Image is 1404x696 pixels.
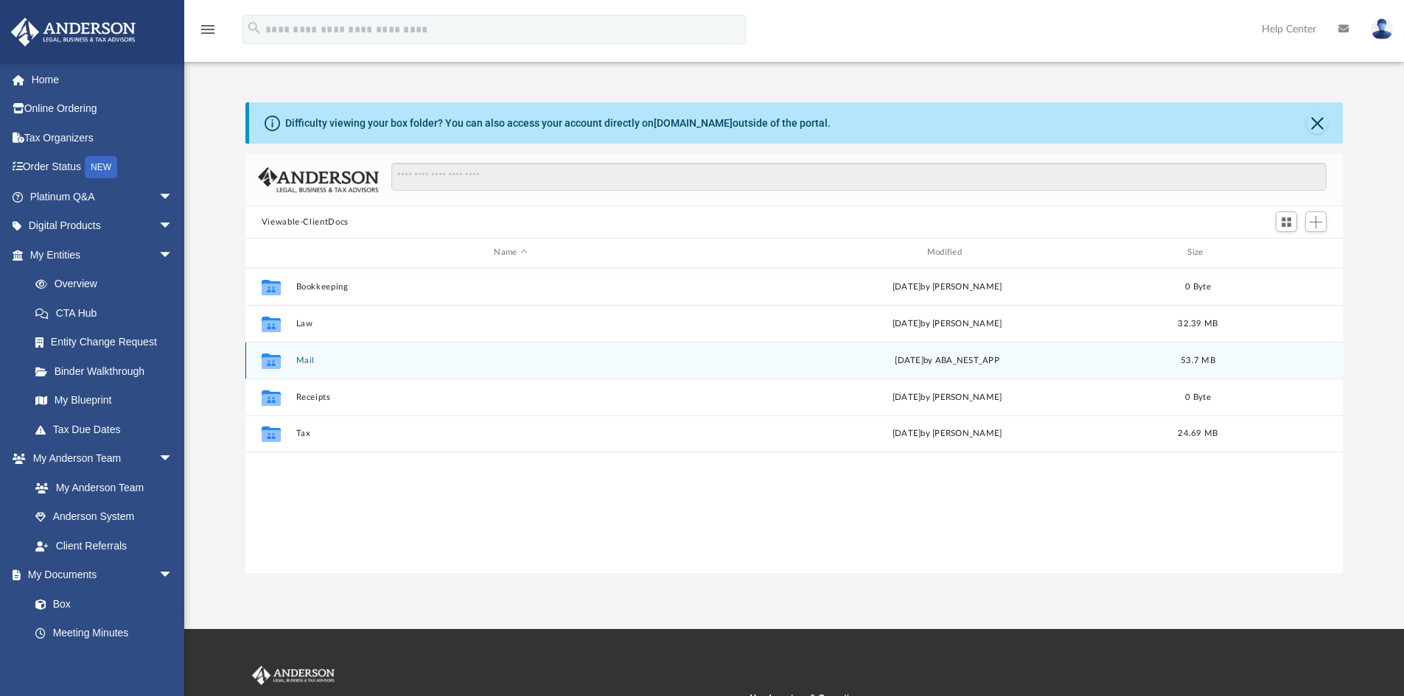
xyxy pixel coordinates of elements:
div: NEW [85,156,117,178]
img: User Pic [1371,18,1393,40]
a: Anderson System [21,502,188,532]
a: Client Referrals [21,531,188,560]
img: Anderson Advisors Platinum Portal [249,666,338,685]
div: [DATE] by [PERSON_NAME] [732,427,1162,440]
span: 32.39 MB [1178,319,1218,327]
div: [DATE] by [PERSON_NAME] [732,280,1162,293]
a: [DOMAIN_NAME] [654,117,733,129]
span: arrow_drop_down [158,211,188,242]
span: 53.7 MB [1181,356,1215,364]
a: menu [199,28,217,38]
button: Bookkeeping [296,282,725,292]
a: Entity Change Request [21,328,195,357]
a: Overview [21,270,195,299]
a: Binder Walkthrough [21,356,195,386]
button: Viewable-ClientDocs [262,216,349,229]
a: My Anderson Teamarrow_drop_down [10,444,188,474]
div: id [252,246,289,259]
div: by ABA_NEST_APP [732,354,1162,367]
span: arrow_drop_down [158,560,188,591]
span: arrow_drop_down [158,240,188,270]
a: Tax Due Dates [21,415,195,444]
div: [DATE] by [PERSON_NAME] [732,317,1162,330]
div: Difficulty viewing your box folder? You can also access your account directly on outside of the p... [285,116,831,131]
div: [DATE] by [PERSON_NAME] [732,390,1162,404]
a: My Anderson Team [21,473,181,502]
a: Digital Productsarrow_drop_down [10,211,195,241]
button: Receipts [296,393,725,402]
a: My Entitiesarrow_drop_down [10,240,195,270]
a: CTA Hub [21,298,195,328]
div: Name [295,246,725,259]
i: search [246,20,262,36]
button: Law [296,319,725,328]
a: Order StatusNEW [10,152,195,183]
span: [DATE] [895,356,923,364]
button: Add [1305,211,1327,232]
span: 24.69 MB [1178,429,1218,437]
button: Switch to Grid View [1276,211,1298,232]
a: Meeting Minutes [21,619,188,648]
input: Search files and folders [391,163,1327,191]
a: My Blueprint [21,386,188,415]
div: Modified [732,246,1162,259]
span: arrow_drop_down [158,444,188,474]
a: Home [10,65,195,94]
button: Mail [296,356,725,365]
a: Tax Organizers [10,123,195,152]
a: Platinum Q&Aarrow_drop_down [10,182,195,211]
div: id [1234,246,1337,259]
span: 0 Byte [1185,393,1211,401]
img: Anderson Advisors Platinum Portal [7,18,140,46]
button: Tax [296,429,725,438]
i: menu [199,21,217,38]
a: My Documentsarrow_drop_down [10,560,188,590]
div: Size [1168,246,1227,259]
div: grid [245,268,1344,573]
span: 0 Byte [1185,282,1211,290]
span: arrow_drop_down [158,182,188,212]
a: Online Ordering [10,94,195,124]
a: Box [21,589,181,619]
button: Close [1307,113,1327,133]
